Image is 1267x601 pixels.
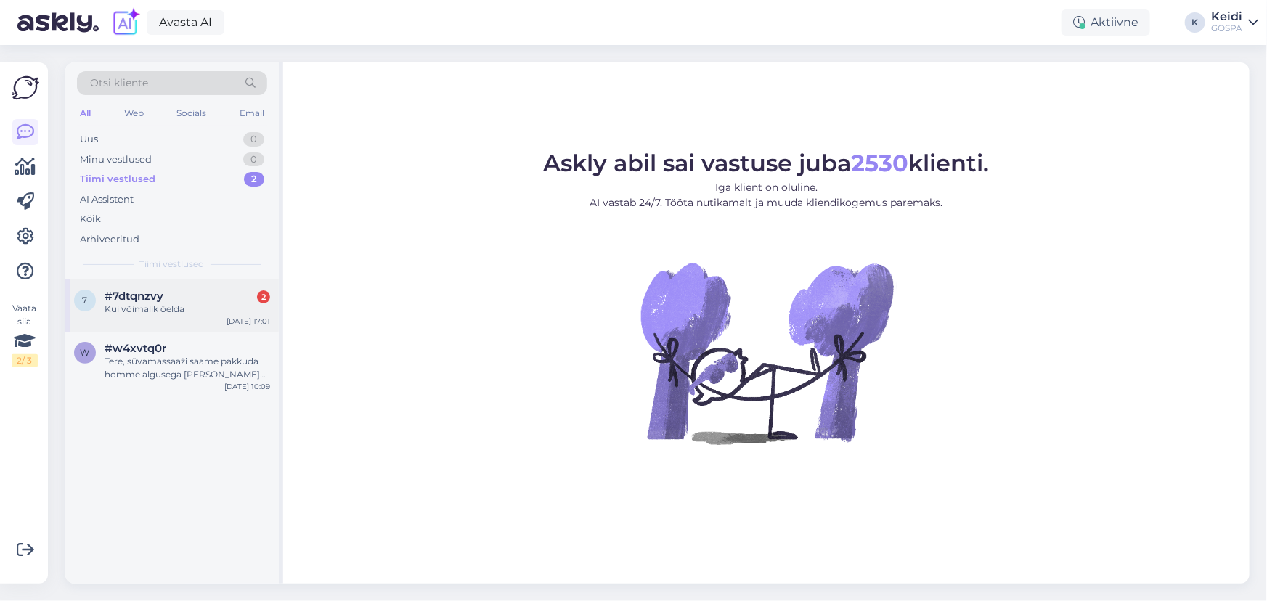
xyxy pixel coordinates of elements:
div: 2 / 3 [12,354,38,367]
div: Kui võimalik öelda [105,303,270,316]
div: Vaata siia [12,302,38,367]
div: Arhiveeritud [80,232,139,247]
div: Minu vestlused [80,152,152,167]
img: Askly Logo [12,74,39,102]
div: [DATE] 17:01 [227,316,270,327]
span: #w4xvtq0r [105,342,166,355]
span: Askly abil sai vastuse juba klienti. [544,149,990,177]
div: Web [121,104,147,123]
div: 0 [243,152,264,167]
div: AI Assistent [80,192,134,207]
div: 2 [244,172,264,187]
p: Iga klient on oluline. AI vastab 24/7. Tööta nutikamalt ja muuda kliendikogemus paremaks. [544,180,990,210]
span: #7dtqnzvy [105,290,163,303]
a: KeidiGOSPA [1211,11,1258,34]
span: 7 [83,295,88,306]
div: All [77,104,94,123]
img: explore-ai [110,7,141,38]
b: 2530 [852,149,909,177]
span: Otsi kliente [90,75,148,91]
div: 2 [257,290,270,303]
div: Tere, süvamassaaži saame pakkuda homme algusega [PERSON_NAME] 14:30, 16:00, 16:30, 17:00 või 18:3... [105,355,270,381]
div: Aktiivne [1062,9,1150,36]
div: [DATE] 10:09 [224,381,270,392]
div: Kõik [80,212,101,226]
div: Email [237,104,267,123]
div: GOSPA [1211,23,1242,34]
div: K [1185,12,1205,33]
img: No Chat active [636,222,897,483]
div: Socials [174,104,209,123]
div: 0 [243,132,264,147]
span: w [81,347,90,358]
span: Tiimi vestlused [140,258,205,271]
div: Keidi [1211,11,1242,23]
a: Avasta AI [147,10,224,35]
div: Uus [80,132,98,147]
div: Tiimi vestlused [80,172,155,187]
